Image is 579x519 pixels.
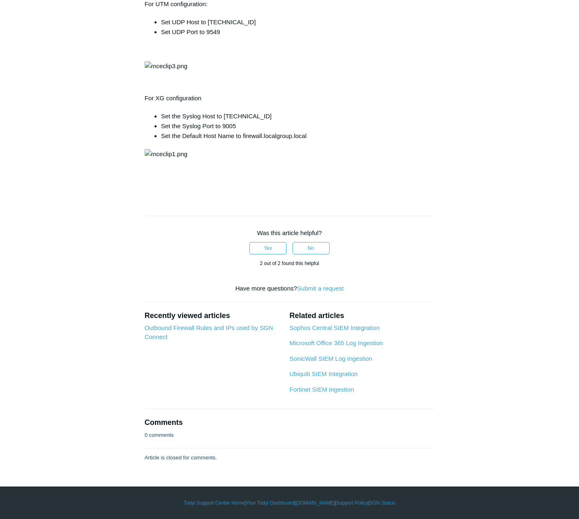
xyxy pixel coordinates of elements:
[289,386,354,393] a: Fortinet SIEM Ingestion
[161,121,435,131] li: Set the Syslog Port to 9005
[289,310,434,321] h2: Related articles
[145,431,174,439] p: 0 comments
[293,242,330,254] button: This article was not helpful
[295,499,335,507] a: [DOMAIN_NAME]
[51,499,528,507] div: | | | |
[249,242,286,254] button: This article was helpful
[145,324,273,341] a: Outbound Firewall Rules and IPs used by SGN Connect
[289,355,372,362] a: SonicWall SIEM Log Ingestion
[260,261,319,266] span: 2 out of 2 found this helpful
[161,27,435,37] li: Set UDP Port to 9549
[161,131,435,141] li: Set the Default Host Name to firewall.localgroup.local
[145,454,217,462] p: Article is closed for comments.
[297,285,344,292] a: Submit a request
[145,284,435,293] div: Have more questions?
[145,61,187,71] img: mceclip3.png
[145,93,435,103] p: For XG configuration
[161,17,435,27] li: Set UDP Host to [TECHNICAL_ID]
[289,370,358,377] a: Ubiquiti SIEM Integration
[289,324,379,331] a: Sophos Central SIEM Integration
[289,339,383,346] a: Microsoft Office 365 Log Ingestion
[161,111,435,121] li: Set the Syslog Host to [TECHNICAL_ID]
[184,499,245,507] a: Todyl Support Center Home
[369,499,395,507] a: SGN Status
[246,499,294,507] a: Your Todyl Dashboard
[336,499,368,507] a: Support Policy
[257,229,322,236] span: Was this article helpful?
[145,310,281,321] h2: Recently viewed articles
[145,417,435,428] h2: Comments
[145,149,187,159] img: mceclip1.png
